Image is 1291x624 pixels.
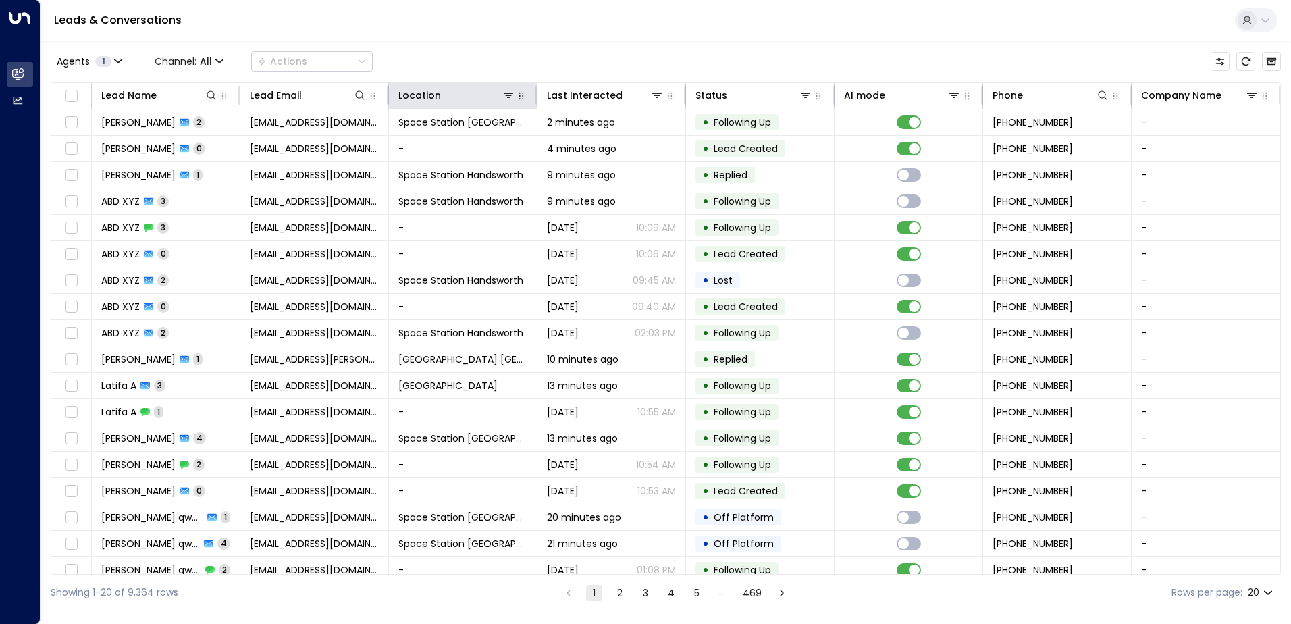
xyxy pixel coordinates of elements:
[702,558,709,581] div: •
[714,326,771,340] span: Following Up
[63,325,80,342] span: Toggle select row
[1132,425,1280,451] td: -
[389,399,537,425] td: -
[221,511,230,523] span: 1
[547,274,579,287] span: Aug 18, 2025
[702,269,709,292] div: •
[157,301,169,312] span: 0
[157,195,169,207] span: 3
[993,142,1073,155] span: +447975235417
[844,87,885,103] div: AI mode
[702,242,709,265] div: •
[398,274,523,287] span: Space Station Handsworth
[637,405,676,419] p: 10:55 AM
[63,193,80,210] span: Toggle select row
[63,404,80,421] span: Toggle select row
[1132,531,1280,556] td: -
[101,194,140,208] span: ABD XYZ
[774,585,790,601] button: Go to next page
[101,300,140,313] span: ABD XYZ
[57,57,90,66] span: Agents
[993,353,1073,366] span: +447870605633
[636,247,676,261] p: 10:06 AM
[547,87,664,103] div: Last Interacted
[193,353,203,365] span: 1
[101,142,176,155] span: Chloe Woodhouse
[547,458,579,471] span: Aug 23, 2025
[560,584,791,601] nav: pagination navigation
[193,142,205,154] span: 0
[398,326,523,340] span: Space Station Handsworth
[547,168,616,182] span: 9 minutes ago
[1132,294,1280,319] td: -
[844,87,961,103] div: AI mode
[714,511,774,524] span: Off Platform
[101,326,140,340] span: ABD XYZ
[157,222,169,233] span: 3
[63,536,80,552] span: Toggle select row
[101,247,140,261] span: ABD XYZ
[547,221,579,234] span: Aug 24, 2025
[1236,52,1255,71] span: Refresh
[101,405,136,419] span: Latifa A
[702,321,709,344] div: •
[389,294,537,319] td: -
[95,56,111,67] span: 1
[63,298,80,315] span: Toggle select row
[101,87,218,103] div: Lead Name
[389,478,537,504] td: -
[547,300,579,313] span: Aug 08, 2025
[149,52,229,71] button: Channel:All
[547,142,616,155] span: 4 minutes ago
[154,406,163,417] span: 1
[1262,52,1281,71] button: Archived Leads
[993,300,1073,313] span: +447541236549
[389,452,537,477] td: -
[740,585,764,601] button: Go to page 469
[586,585,602,601] button: page 1
[63,457,80,473] span: Toggle select row
[398,537,527,550] span: Space Station Wakefield
[1132,188,1280,214] td: -
[101,432,176,445] span: Aime Munianga
[714,379,771,392] span: Following Up
[695,87,812,103] div: Status
[714,405,771,419] span: Following Up
[1132,267,1280,293] td: -
[63,483,80,500] span: Toggle select row
[702,163,709,186] div: •
[101,379,136,392] span: Latifa A
[612,585,628,601] button: Go to page 2
[250,537,379,550] span: balgushy@me.com
[157,327,169,338] span: 2
[250,274,379,287] span: abcxyz@hotmail.com
[101,168,176,182] span: Isabel Farrell
[636,458,676,471] p: 10:54 AM
[714,168,747,182] span: Replied
[250,115,379,129] span: mancinowilliams@gmail.com
[250,379,379,392] span: latifaabdulla98@hotmail.com
[1141,87,1221,103] div: Company Name
[702,453,709,476] div: •
[1248,583,1275,602] div: 20
[702,111,709,134] div: •
[398,194,523,208] span: Space Station Handsworth
[702,190,709,213] div: •
[1211,52,1230,71] button: Customize
[1132,504,1280,530] td: -
[636,221,676,234] p: 10:09 AM
[547,194,616,208] span: 9 minutes ago
[993,168,1073,182] span: +447946518871
[101,563,201,577] span: Shaniqua qwerty
[702,216,709,239] div: •
[702,374,709,397] div: •
[1132,557,1280,583] td: -
[702,295,709,318] div: •
[63,509,80,526] span: Toggle select row
[63,140,80,157] span: Toggle select row
[993,379,1073,392] span: +447474135322
[63,272,80,289] span: Toggle select row
[1132,373,1280,398] td: -
[1171,586,1242,600] label: Rows per page:
[398,87,441,103] div: Location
